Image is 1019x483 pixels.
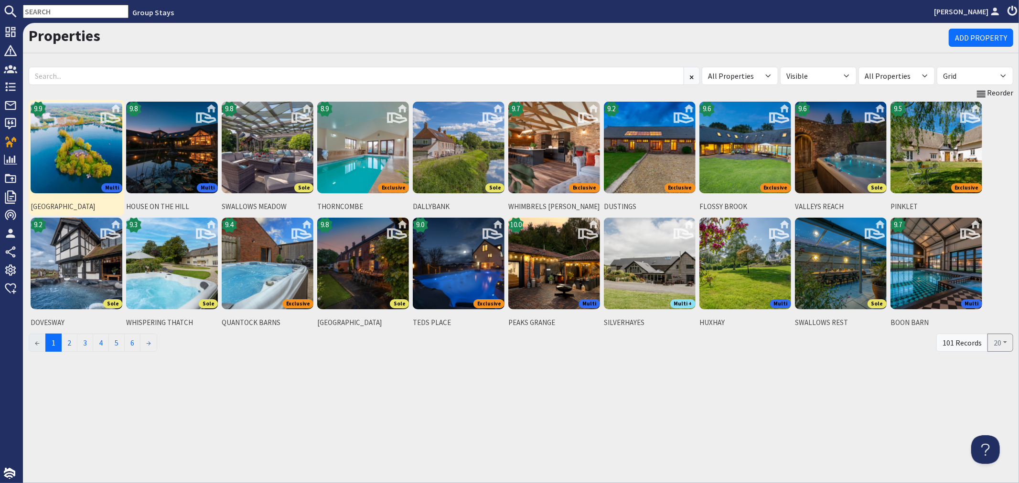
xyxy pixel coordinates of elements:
a: Properties [29,26,100,45]
a: WHIMBRELS BARTON's icon9.7ExclusiveWHIMBRELS [PERSON_NAME] [506,100,602,216]
a: 6 [124,334,140,352]
a: DUSTINGS's icon9.2ExclusiveDUSTINGS [602,100,697,216]
a: 3 [77,334,93,352]
a: Add Property [949,29,1013,47]
span: Exclusive [473,299,504,308]
a: QUANTOCK BARNS's icon9.4ExclusiveQUANTOCK BARNS [220,216,315,332]
span: DOVESWAY [31,317,122,328]
span: Exclusive [665,183,696,192]
span: [GEOGRAPHIC_DATA] [317,317,409,328]
span: Exclusive [569,183,600,192]
span: 9.0 [417,220,425,231]
span: FLOSSY BROOK [699,201,791,212]
iframe: Toggle Customer Support [971,435,1000,464]
a: Reorder [976,87,1013,99]
span: Sole [868,183,887,192]
a: SWALLOWS MEADOW's icon9.8SoleSWALLOWS MEADOW [220,100,315,216]
span: 9.6 [703,104,711,115]
span: WHISPERING THATCH [126,317,218,328]
span: Multi + [670,299,696,308]
img: QUANTOCK BARNS's icon [222,218,313,309]
span: Sole [199,299,218,308]
span: 9.2 [34,220,43,231]
a: BOON BARN's icon9.7MultiBOON BARN [889,216,984,332]
img: FLOSSY BROOK's icon [699,102,791,193]
span: QUANTOCK BARNS [222,317,313,328]
a: SWALLOWS REST's iconSoleSWALLOWS REST [793,216,889,332]
button: 20 [987,334,1013,352]
img: SWALLOWS MEADOW's icon [222,102,313,193]
img: DUSTINGS's icon [604,102,696,193]
span: 9.7 [512,104,520,115]
img: staytech_i_w-64f4e8e9ee0a9c174fd5317b4b171b261742d2d393467e5bdba4413f4f884c10.svg [4,468,15,479]
a: DUCKY BIRD ISLAND's icon9.9Multi[GEOGRAPHIC_DATA] [29,100,124,216]
span: Multi [197,183,218,192]
input: SEARCH [23,5,129,18]
span: BOON BARN [890,317,982,328]
img: BOON BARN's icon [890,218,982,309]
span: 1 [45,334,62,352]
img: THORNCOMBE's icon [317,102,409,193]
span: SWALLOWS MEADOW [222,201,313,212]
span: 9.9 [34,104,43,115]
span: 9.7 [894,220,902,231]
img: HUXHAY's icon [699,218,791,309]
a: 2 [61,334,77,352]
span: 8.9 [321,104,329,115]
div: 101 Records [936,334,988,352]
span: WHIMBRELS [PERSON_NAME] [508,201,600,212]
span: HUXHAY [699,317,791,328]
span: 9.8 [130,104,138,115]
span: 9.3 [130,220,138,231]
a: FLOSSY BROOK's icon9.6ExclusiveFLOSSY BROOK [697,100,793,216]
img: HOUSE ON THE HILL's icon [126,102,218,193]
span: 9.6 [799,104,807,115]
span: Exclusive [378,183,409,192]
a: THORNCOMBE's icon8.9ExclusiveTHORNCOMBE [315,100,411,216]
span: 9.5 [894,104,902,115]
img: PINKLET's icon [890,102,982,193]
a: 4 [93,334,109,352]
span: Sole [485,183,504,192]
span: 9.2 [608,104,616,115]
img: VALLEYS REACH's icon [795,102,887,193]
span: Multi [770,299,791,308]
span: Exclusive [760,183,791,192]
img: WHIMBRELS BARTON's icon [508,102,600,193]
span: TEDS PLACE [413,317,504,328]
span: Exclusive [282,299,313,308]
span: Sole [868,299,887,308]
span: 9.4 [225,220,234,231]
span: Sole [103,299,122,308]
span: Multi [579,299,600,308]
img: DOVESWAY's icon [31,218,122,309]
a: → [140,334,157,352]
img: WHISPERING THATCH's icon [126,218,218,309]
span: DUSTINGS [604,201,696,212]
a: HUXHAY's iconMultiHUXHAY [697,216,793,332]
span: SILVERHAYES [604,317,696,328]
a: HOUSE ON THE HILL's icon9.8MultiHOUSE ON THE HILL [124,100,220,216]
a: DALLYBANK's iconSoleDALLYBANK [411,100,506,216]
span: Exclusive [951,183,982,192]
span: Multi [101,183,122,192]
img: DUCKY BIRD ISLAND's icon [31,102,122,193]
a: WHISPERING THATCH's icon9.3SoleWHISPERING THATCH [124,216,220,332]
span: PEAKS GRANGE [508,317,600,328]
span: VALLEYS REACH [795,201,887,212]
a: RIVERSIDE's icon9.8Sole[GEOGRAPHIC_DATA] [315,216,411,332]
span: [GEOGRAPHIC_DATA] [31,201,122,212]
span: DALLYBANK [413,201,504,212]
span: HOUSE ON THE HILL [126,201,218,212]
img: RIVERSIDE's icon [317,218,409,309]
img: TEDS PLACE's icon [413,218,504,309]
img: SILVERHAYES's icon [604,218,696,309]
img: PEAKS GRANGE's icon [508,218,600,309]
img: DALLYBANK's icon [413,102,504,193]
span: 10.0 [510,220,522,231]
span: 9.8 [225,104,234,115]
input: Search... [29,67,684,85]
a: [PERSON_NAME] [934,6,1002,17]
span: PINKLET [890,201,982,212]
a: PEAKS GRANGE's icon10.0MultiPEAKS GRANGE [506,216,602,332]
